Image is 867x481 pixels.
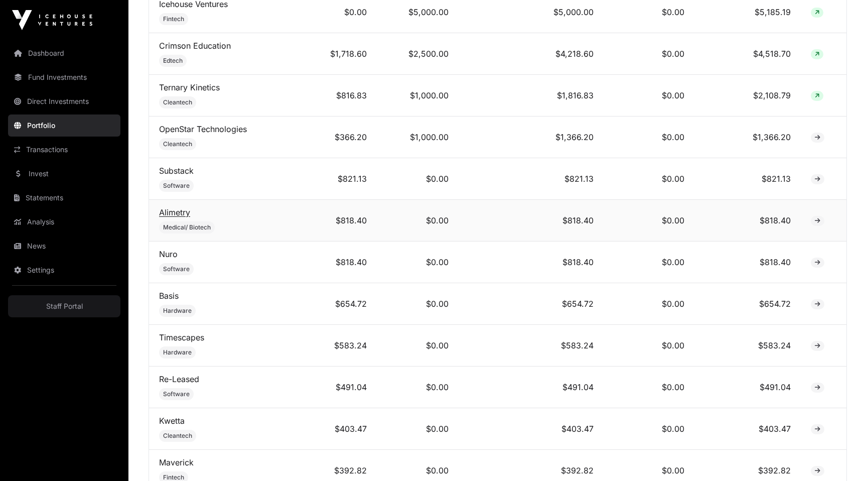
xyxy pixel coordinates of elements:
[817,433,867,481] iframe: Chat Widget
[459,116,604,158] td: $1,366.20
[604,283,694,325] td: $0.00
[12,10,92,30] img: Icehouse Ventures Logo
[694,33,801,75] td: $4,518.70
[694,325,801,367] td: $583.24
[159,332,204,342] a: Timescapes
[8,90,120,112] a: Direct Investments
[604,33,694,75] td: $0.00
[296,33,377,75] td: $1,718.60
[377,283,459,325] td: $0.00
[163,15,184,23] span: Fintech
[694,242,801,283] td: $818.40
[604,158,694,200] td: $0.00
[8,114,120,137] a: Portfolio
[604,408,694,450] td: $0.00
[604,242,694,283] td: $0.00
[296,242,377,283] td: $818.40
[163,307,192,315] span: Hardware
[296,325,377,367] td: $583.24
[159,374,199,384] a: Re-Leased
[377,75,459,116] td: $1,000.00
[8,66,120,88] a: Fund Investments
[159,416,185,426] a: Kwetta
[163,98,192,106] span: Cleantech
[459,75,604,116] td: $1,816.83
[459,200,604,242] td: $818.40
[459,33,604,75] td: $4,218.60
[694,75,801,116] td: $2,108.79
[163,223,211,231] span: Medical/ Biotech
[296,158,377,200] td: $821.13
[694,158,801,200] td: $821.13
[459,283,604,325] td: $654.72
[163,140,192,148] span: Cleantech
[377,242,459,283] td: $0.00
[8,211,120,233] a: Analysis
[163,265,190,273] span: Software
[459,242,604,283] td: $818.40
[8,163,120,185] a: Invest
[159,249,178,259] a: Nuro
[159,124,247,134] a: OpenStar Technologies
[296,367,377,408] td: $491.04
[604,325,694,367] td: $0.00
[8,295,120,317] a: Staff Portal
[8,259,120,281] a: Settings
[163,348,192,356] span: Hardware
[604,367,694,408] td: $0.00
[377,33,459,75] td: $2,500.00
[604,75,694,116] td: $0.00
[377,325,459,367] td: $0.00
[377,367,459,408] td: $0.00
[459,367,604,408] td: $491.04
[296,75,377,116] td: $816.83
[163,390,190,398] span: Software
[694,408,801,450] td: $403.47
[296,116,377,158] td: $366.20
[159,166,194,176] a: Substack
[694,200,801,242] td: $818.40
[694,367,801,408] td: $491.04
[377,116,459,158] td: $1,000.00
[8,139,120,161] a: Transactions
[163,182,190,190] span: Software
[377,200,459,242] td: $0.00
[159,291,179,301] a: Basis
[159,457,194,467] a: Maverick
[8,235,120,257] a: News
[163,57,183,65] span: Edtech
[159,207,190,217] a: Alimetry
[159,41,231,51] a: Crimson Education
[377,158,459,200] td: $0.00
[159,82,220,92] a: Ternary Kinetics
[459,325,604,367] td: $583.24
[604,116,694,158] td: $0.00
[459,158,604,200] td: $821.13
[694,283,801,325] td: $654.72
[8,42,120,64] a: Dashboard
[8,187,120,209] a: Statements
[296,283,377,325] td: $654.72
[296,200,377,242] td: $818.40
[459,408,604,450] td: $403.47
[604,200,694,242] td: $0.00
[694,116,801,158] td: $1,366.20
[377,408,459,450] td: $0.00
[163,432,192,440] span: Cleantech
[296,408,377,450] td: $403.47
